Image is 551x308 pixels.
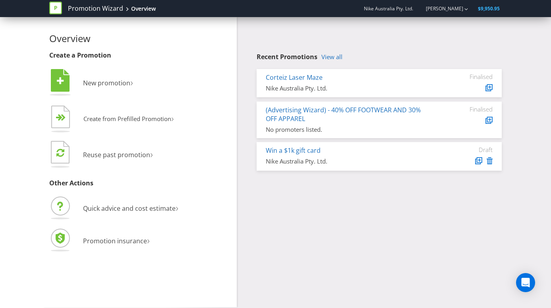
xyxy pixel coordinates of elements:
[83,237,147,245] span: Promotion insurance
[445,146,493,153] div: Draft
[516,273,535,292] div: Open Intercom Messenger
[83,204,176,213] span: Quick advice and cost estimate
[418,5,463,12] a: [PERSON_NAME]
[131,5,156,13] div: Overview
[445,106,493,113] div: Finalised
[49,237,150,245] a: Promotion insurance›
[176,201,178,214] span: ›
[257,52,317,61] span: Recent Promotions
[478,5,500,12] span: $9,950.95
[61,114,66,121] tspan: 
[364,5,413,12] span: Nike Australia Pty. Ltd.
[130,75,133,89] span: ›
[68,4,123,13] a: Promotion Wizard
[83,115,171,123] span: Create from Prefilled Promotion
[266,84,433,92] div: Nike Australia Pty. Ltd.
[49,180,231,187] h3: Other Actions
[49,33,231,44] h2: Overview
[150,147,153,160] span: ›
[266,157,433,166] div: Nike Australia Pty. Ltd.
[147,233,150,246] span: ›
[57,77,64,85] tspan: 
[49,52,231,59] h3: Create a Promotion
[266,146,321,155] a: Win a $1k gift card
[83,79,130,87] span: New promotion
[321,54,342,60] a: View all
[56,148,64,157] tspan: 
[83,150,150,159] span: Reuse past promotion
[266,106,421,123] a: (Advertising Wizard) - 40% OFF FOOTWEAR AND 30% OFF APPAREL
[49,104,174,135] button: Create from Prefilled Promotion›
[266,73,323,82] a: Corteiz Laser Maze
[171,112,174,124] span: ›
[49,204,178,213] a: Quick advice and cost estimate›
[445,73,493,80] div: Finalised
[266,125,433,134] div: No promoters listed.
